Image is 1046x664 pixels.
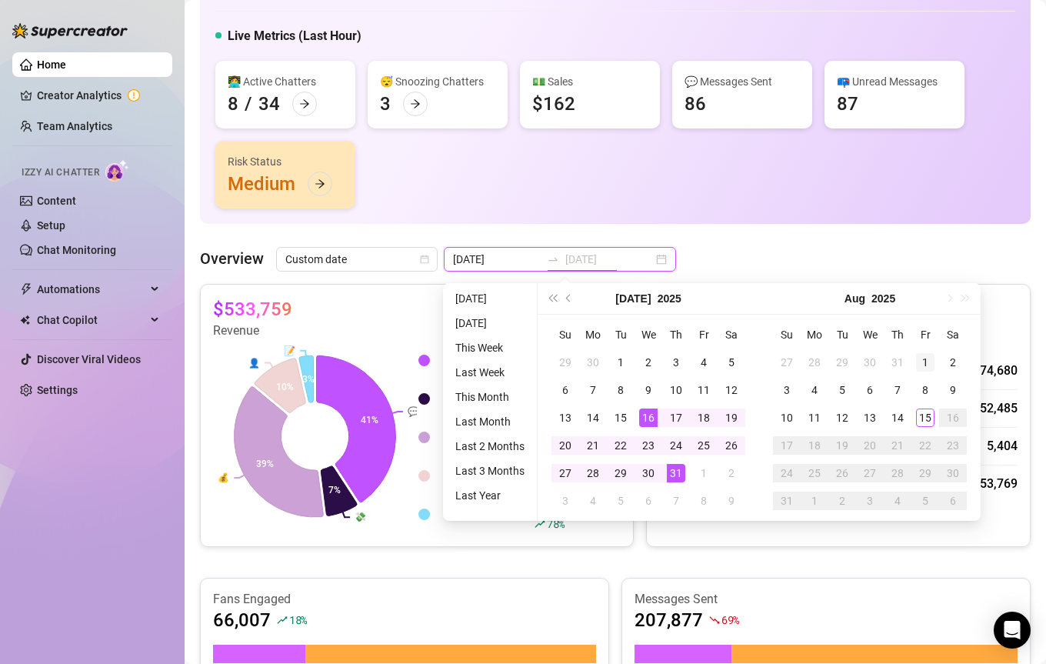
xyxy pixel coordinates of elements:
[20,283,32,295] span: thunderbolt
[658,283,681,314] button: Choose a year
[667,381,685,399] div: 10
[551,321,579,349] th: Su
[861,353,879,372] div: 30
[438,419,527,455] td: Mass Messages
[284,345,295,356] text: 📝
[37,244,116,256] a: Chat Monitoring
[579,376,607,404] td: 2025-07-07
[856,432,884,459] td: 2025-08-20
[277,615,288,626] span: rise
[547,253,559,265] span: to
[805,436,824,455] div: 18
[611,464,630,482] div: 29
[987,437,1018,455] div: 5,404
[944,381,962,399] div: 9
[695,381,713,399] div: 11
[615,283,651,314] button: Choose a month
[861,381,879,399] div: 6
[773,459,801,487] td: 2025-08-24
[662,321,690,349] th: Th
[778,381,796,399] div: 3
[980,399,1018,418] div: 52,485
[911,349,939,376] td: 2025-08-01
[801,376,828,404] td: 2025-08-04
[635,376,662,404] td: 2025-07-09
[773,432,801,459] td: 2025-08-17
[888,381,907,399] div: 7
[37,195,76,207] a: Content
[105,159,129,182] img: AI Chatter
[579,321,607,349] th: Mo
[833,436,851,455] div: 19
[556,381,575,399] div: 6
[551,376,579,404] td: 2025-07-06
[805,492,824,510] div: 1
[833,492,851,510] div: 2
[778,409,796,427] div: 10
[695,436,713,455] div: 25
[939,432,967,459] td: 2025-08-23
[37,308,146,332] span: Chat Copilot
[944,353,962,372] div: 2
[218,472,229,483] text: 💰
[833,409,851,427] div: 12
[690,349,718,376] td: 2025-07-04
[709,615,720,626] span: fall
[690,404,718,432] td: 2025-07-18
[635,459,662,487] td: 2025-07-30
[884,487,911,515] td: 2025-09-04
[12,23,128,38] img: logo-BBDzfeDw.svg
[690,487,718,515] td: 2025-08-08
[213,591,596,608] article: Fans Engaged
[911,487,939,515] td: 2025-09-05
[856,404,884,432] td: 2025-08-13
[911,376,939,404] td: 2025-08-08
[315,179,325,189] span: arrow-right
[667,492,685,510] div: 7
[884,376,911,404] td: 2025-08-07
[584,409,602,427] div: 14
[449,486,531,505] li: Last Year
[828,404,856,432] td: 2025-08-12
[718,376,745,404] td: 2025-07-12
[828,432,856,459] td: 2025-08-19
[639,353,658,372] div: 2
[828,487,856,515] td: 2025-09-02
[871,283,895,314] button: Choose a year
[695,353,713,372] div: 4
[828,321,856,349] th: Tu
[916,464,934,482] div: 29
[248,357,260,369] text: 👤
[635,608,703,632] article: 207,877
[911,404,939,432] td: 2025-08-15
[449,314,531,332] li: [DATE]
[718,459,745,487] td: 2025-08-02
[685,92,706,116] div: 86
[916,381,934,399] div: 8
[695,409,713,427] div: 18
[690,459,718,487] td: 2025-08-01
[532,92,575,116] div: $162
[635,404,662,432] td: 2025-07-16
[856,487,884,515] td: 2025-09-03
[888,464,907,482] div: 28
[37,219,65,232] a: Setup
[438,380,527,417] td: Tips
[837,73,952,90] div: 📪 Unread Messages
[408,405,419,417] text: 💬
[667,409,685,427] div: 17
[662,459,690,487] td: 2025-07-31
[535,519,545,529] span: rise
[449,462,531,480] li: Last 3 Months
[805,381,824,399] div: 4
[579,487,607,515] td: 2025-08-04
[884,404,911,432] td: 2025-08-14
[449,437,531,455] li: Last 2 Months
[662,349,690,376] td: 2025-07-03
[639,464,658,482] div: 30
[801,321,828,349] th: Mo
[911,432,939,459] td: 2025-08-22
[884,349,911,376] td: 2025-07-31
[916,353,934,372] div: 1
[449,412,531,431] li: Last Month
